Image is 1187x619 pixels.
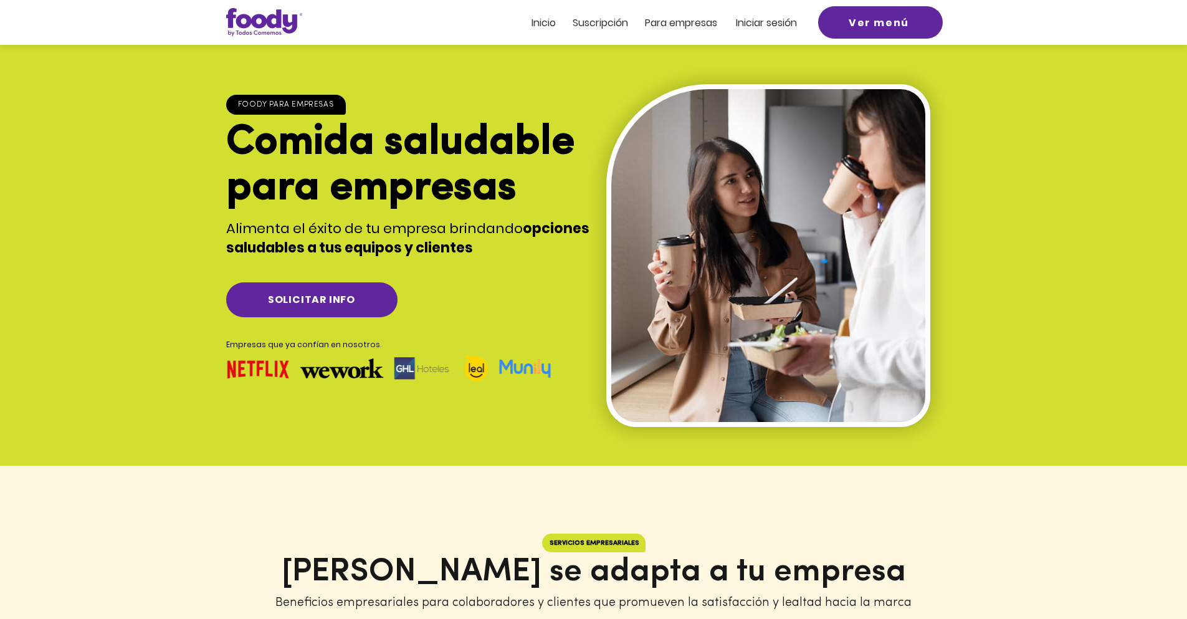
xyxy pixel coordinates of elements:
[226,219,523,238] span: Alimenta el éxito de tu empresa brindando
[282,556,906,588] span: [PERSON_NAME] se adapta a tu empresa
[657,16,717,30] span: ra empresas
[645,17,717,28] a: Para empresas
[645,16,657,30] span: Pa
[226,122,574,209] span: Comida saludable para empresas
[532,16,556,30] span: Inicio
[275,597,912,609] span: Beneficios empresariales para colaboradores y clientes que promueven la satisfacción y lealtad ha...
[818,6,943,39] a: Ver menú
[226,353,552,383] img: logos.png
[736,16,797,30] span: Iniciar sesión
[611,89,925,422] img: gente-divirtiendose-su-tiempo-descanso (1).jpg
[849,15,909,31] span: Ver menú
[226,8,302,36] img: Logo_Foody V2.0.0 (3).png
[226,95,346,115] button: Foody para empresas
[226,339,381,350] span: Empresas que ya confían en nosotros.
[226,219,589,257] span: opciones saludables a tus equipos y clientes
[238,101,333,108] span: Foody para empresas
[1115,547,1175,607] iframe: Messagebird Livechat Widget
[226,282,398,317] a: SOLICITAR INFO
[532,17,556,28] a: Inicio
[268,292,355,307] span: SOLICITAR INFO
[736,17,797,28] a: Iniciar sesión
[550,540,639,547] span: SERVICIOS EMPRESARIALES
[573,17,628,28] a: Suscripción
[573,16,628,30] span: Suscripción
